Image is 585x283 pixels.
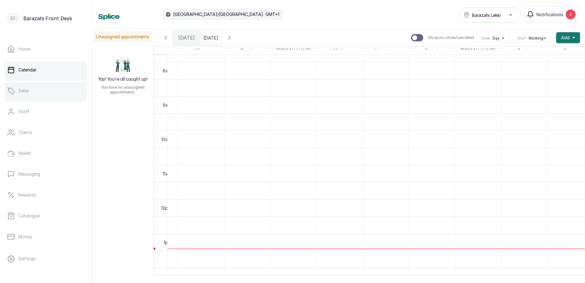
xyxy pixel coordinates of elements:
p: Unassigned appointments [94,31,152,42]
p: Calendar [18,67,37,73]
span: [PERSON_NAME] [275,47,312,54]
span: Staff [517,36,526,41]
p: [GEOGRAPHIC_DATA]/[GEOGRAPHIC_DATA] [173,11,263,17]
span: [DATE] [178,34,195,41]
a: Wallet [5,145,87,162]
button: StaffWorking [517,36,548,41]
a: Staff [5,103,87,120]
div: 4 [566,10,575,19]
span: Sunny [562,47,577,54]
div: 2pm [161,273,172,280]
p: Catalogue [18,213,40,219]
span: Happiness [374,47,397,54]
p: Home [18,46,30,52]
div: 10am [160,136,172,143]
a: Messaging [5,166,87,183]
span: Purity [517,47,531,54]
a: Sales [5,82,87,99]
button: Notifications4 [523,6,579,23]
p: Money [18,234,32,240]
a: Settings [5,250,87,267]
span: Suciati [424,47,440,54]
p: Wallet [18,150,31,156]
a: Calendar [5,61,87,78]
div: 8am [161,67,172,74]
p: Clients [18,129,32,136]
span: Add [561,35,570,41]
span: View [482,36,490,41]
a: Home [5,40,87,58]
p: BF [10,15,16,21]
a: Catalogue [5,207,87,224]
div: 12pm [160,205,172,211]
p: Barazahi Front Desk [23,15,72,22]
a: Rewards [5,186,87,204]
span: Notifications [537,11,563,18]
span: Working [529,36,543,41]
div: [DATE] [173,31,200,45]
div: 1pm [162,239,172,246]
p: Settings [18,256,36,262]
h2: Yay! You’re all caught up! [98,76,148,82]
p: Staff [18,109,29,115]
p: Messaging [18,171,40,177]
a: Clients [5,124,87,141]
p: GMT+1 [265,11,279,17]
div: 11am [161,170,172,177]
span: [PERSON_NAME] [459,47,496,54]
button: Barazahi Lekki [459,7,521,23]
p: You have no unassigned appointments. [96,85,150,95]
p: Show no-show/cancelled [428,35,474,40]
span: Charity [239,47,256,54]
p: Rewards [18,192,36,198]
button: ViewDay [482,36,507,41]
p: Sales [18,88,29,94]
button: Add [556,32,580,43]
span: Made [333,47,347,54]
a: Money [5,228,87,245]
span: Barazahi Lekki [472,12,501,18]
div: 9am [161,102,172,108]
span: Day [493,36,500,41]
span: Wizzy [194,47,209,54]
